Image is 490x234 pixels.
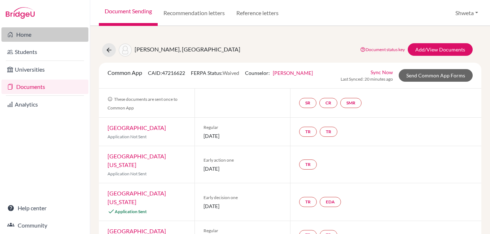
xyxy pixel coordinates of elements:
[399,69,473,82] a: Send Common App Forms
[204,202,281,210] span: [DATE]
[319,98,337,108] a: CR
[1,27,88,42] a: Home
[1,80,88,94] a: Documents
[108,124,166,131] a: [GEOGRAPHIC_DATA]
[340,98,362,108] a: SMR
[1,201,88,215] a: Help center
[204,132,281,140] span: [DATE]
[204,228,281,234] span: Regular
[452,6,481,20] button: Shweta
[108,134,146,139] span: Application Not Sent
[108,96,178,111] span: These documents are sent once to Common App
[1,45,88,59] a: Students
[204,194,281,201] span: Early decision one
[191,70,239,76] span: FERPA Status:
[1,218,88,233] a: Community
[135,46,240,53] span: [PERSON_NAME], [GEOGRAPHIC_DATA]
[273,70,313,76] a: [PERSON_NAME]
[108,171,146,176] span: Application Not Sent
[320,127,337,137] a: TR
[204,157,281,163] span: Early action one
[299,98,316,108] a: SR
[148,70,185,76] span: CAID: 47216622
[371,68,393,76] a: Sync Now
[299,159,317,170] a: TR
[341,76,393,82] span: Last Synced: 20 minutes ago
[108,153,166,168] a: [GEOGRAPHIC_DATA][US_STATE]
[115,209,147,214] span: Application Sent
[360,47,405,52] a: Document status key
[204,165,281,172] span: [DATE]
[320,197,341,207] a: EDA
[108,69,142,76] span: Common App
[299,197,317,207] a: TR
[408,43,473,56] a: Add/View Documents
[6,7,35,19] img: Bridge-U
[1,97,88,112] a: Analytics
[108,190,166,205] a: [GEOGRAPHIC_DATA][US_STATE]
[204,124,281,131] span: Regular
[223,70,239,76] span: Waived
[1,62,88,77] a: Universities
[245,70,313,76] span: Counselor:
[299,127,317,137] a: TR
